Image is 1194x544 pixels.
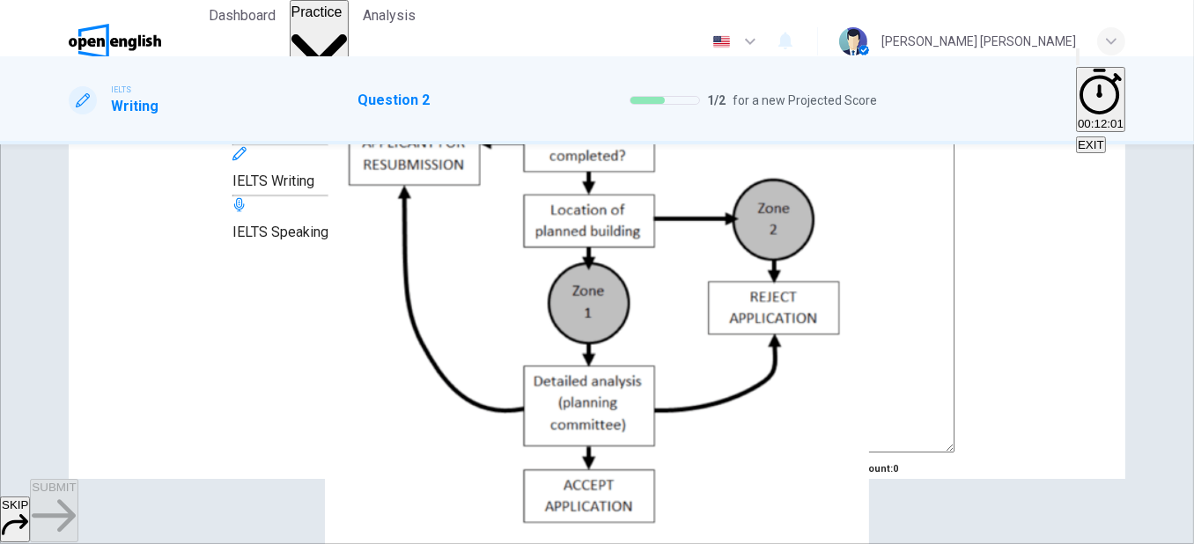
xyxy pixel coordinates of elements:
[232,173,314,189] span: IELTS Writing
[881,31,1076,52] div: [PERSON_NAME] [PERSON_NAME]
[232,146,328,192] div: IELTS Writing
[733,90,877,111] span: for a new Projected Score
[357,90,430,111] h1: Question 2
[111,84,131,96] span: IELTS
[1078,117,1124,130] span: 00:12:01
[69,24,161,59] img: OpenEnglish logo
[363,5,416,26] span: Analysis
[1076,67,1125,134] div: Hide
[291,4,343,19] span: Practice
[711,35,733,48] img: en
[69,24,202,59] a: OpenEnglish logo
[232,224,328,240] span: IELTS Speaking
[707,90,726,111] span: 1 / 2
[839,27,867,55] img: Profile picture
[232,197,328,243] div: IELTS Speaking
[209,5,276,26] span: Dashboard
[1076,136,1106,153] button: EXIT
[111,96,158,117] h1: Writing
[1078,138,1104,151] span: EXIT
[1076,67,1125,132] button: 00:12:01
[1076,46,1125,67] div: Mute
